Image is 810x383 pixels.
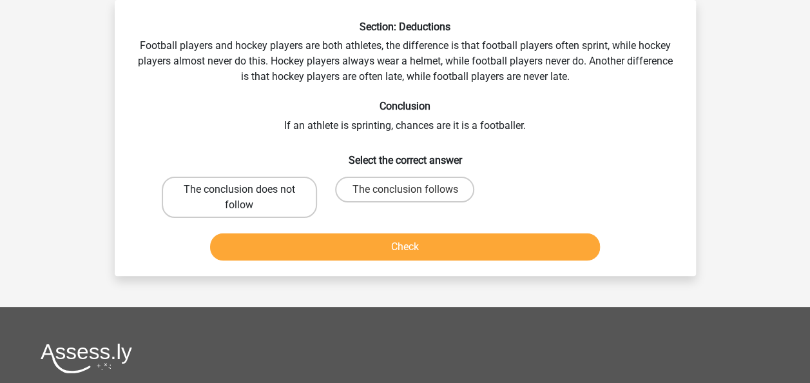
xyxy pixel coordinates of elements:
div: Football players and hockey players are both athletes, the difference is that football players of... [120,21,691,266]
h6: Conclusion [135,100,675,112]
label: The conclusion follows [335,177,474,202]
img: Assessly logo [41,343,132,373]
h6: Section: Deductions [135,21,675,33]
button: Check [210,233,600,260]
h6: Select the correct answer [135,144,675,166]
label: The conclusion does not follow [162,177,317,218]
